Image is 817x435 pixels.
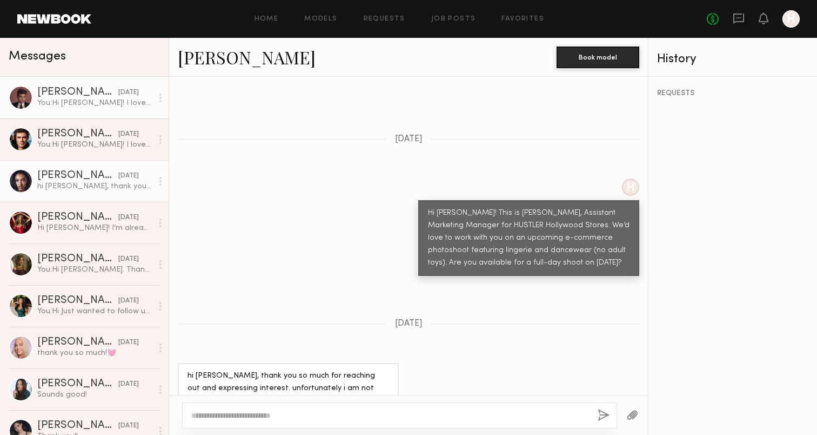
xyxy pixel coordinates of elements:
a: Home [255,16,279,23]
div: [DATE] [118,254,139,265]
div: [DATE] [118,421,139,431]
div: You: Hi Just wanted to follow up on your availability for [DATE]. [37,306,152,317]
div: [DATE] [118,338,139,348]
div: [DATE] [118,171,139,181]
div: [PERSON_NAME] [37,379,118,390]
a: H [782,10,800,28]
div: [PERSON_NAME] [37,254,118,265]
a: Requests [364,16,405,23]
div: You: Hi [PERSON_NAME]! I love your portfolio and would love to consider you for our Holiday 2025 ... [37,140,152,150]
div: [PERSON_NAME] [37,295,118,306]
div: [PERSON_NAME] [37,420,118,431]
div: You: Hi [PERSON_NAME]! I love your portfolio and would love to consider you for our Holiday 2025 ... [37,98,152,108]
div: [DATE] [118,379,139,390]
div: [PERSON_NAME] [37,129,118,140]
a: Models [304,16,337,23]
span: [DATE] [395,135,423,144]
div: Hi [PERSON_NAME]! I’m already booked for the 4th. Would love to come next time! [37,223,152,233]
div: hi [PERSON_NAME], thank you so much for reaching out and expressing interest. unfortunately i am ... [187,370,389,420]
span: Messages [9,50,66,63]
div: thank you so much!💓 [37,348,152,358]
div: [PERSON_NAME] [37,170,118,181]
div: REQUESTS [657,90,808,97]
div: [DATE] [118,129,139,140]
div: You: Hi [PERSON_NAME]. Thank you for letting us know. We will keep you in mind for future shoots.... [37,265,152,275]
div: Hi [PERSON_NAME]! This is [PERSON_NAME], Assistant Marketing Manager for HUSTLER Hollywood Stores... [428,207,630,269]
div: Sounds good! [37,390,152,400]
button: Book model [557,47,639,68]
span: [DATE] [395,319,423,328]
a: Favorites [501,16,544,23]
a: Job Posts [431,16,476,23]
div: [PERSON_NAME] [37,212,118,223]
div: hi [PERSON_NAME], thank you so much for reaching out and expressing interest. unfortunately i am ... [37,181,152,192]
div: History [657,53,808,65]
div: [DATE] [118,213,139,223]
a: Book model [557,52,639,61]
a: [PERSON_NAME] [178,45,316,69]
div: [DATE] [118,296,139,306]
div: [PERSON_NAME] [37,87,118,98]
div: [PERSON_NAME] [37,337,118,348]
div: [DATE] [118,88,139,98]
